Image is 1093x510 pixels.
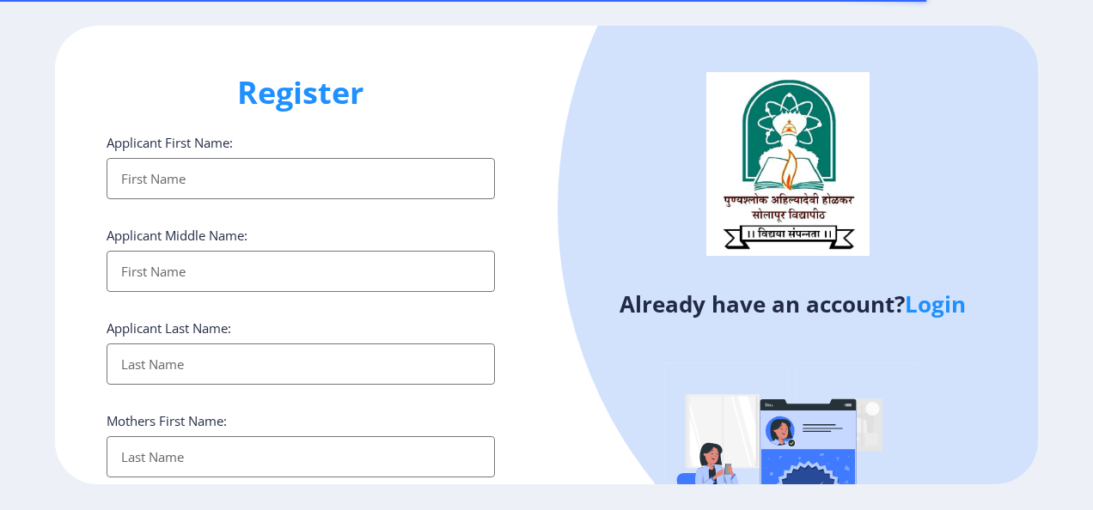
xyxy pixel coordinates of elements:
input: Last Name [107,343,495,385]
label: Applicant Middle Name: [107,227,247,244]
h4: Already have an account? [559,290,1025,318]
input: First Name [107,251,495,292]
label: Applicant Last Name: [107,319,231,337]
label: Applicant First Name: [107,134,233,151]
img: logo [706,72,870,256]
label: Mothers First Name: [107,412,227,429]
input: Last Name [107,436,495,477]
h1: Register [107,72,495,113]
input: First Name [107,158,495,199]
a: Login [905,288,966,319]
